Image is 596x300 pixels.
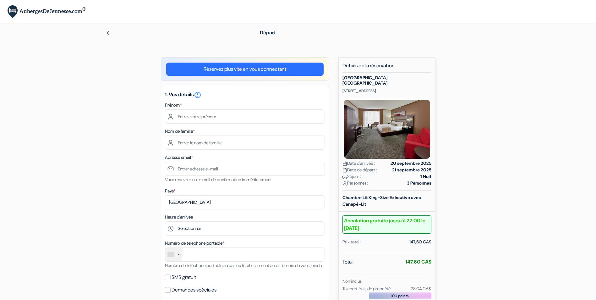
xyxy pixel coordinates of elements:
[342,286,391,292] small: Taxes et frais de propriété:
[165,240,224,247] label: Numéro de telephone portable
[165,128,195,135] label: Nom de famille
[165,109,325,124] input: Entrez votre prénom
[342,215,431,234] b: Annulation gratuite jusqu’à 22:00 le [DATE]
[165,162,325,176] input: Entrer adresse e-mail
[172,273,196,282] label: SMS gratuit
[260,29,276,36] span: Départ
[166,63,324,76] a: Réservez plus vite en vous connectant
[8,5,86,18] img: AubergesDeJeunesse.com
[391,293,409,299] span: 100 points
[165,214,193,220] label: Heure d'arrivée
[342,168,347,173] img: calendar.svg
[342,180,368,186] span: Personnes :
[342,160,375,167] span: Date d'arrivée :
[409,239,431,245] div: 147,60 CA$
[342,278,362,284] small: Non inclus
[105,31,110,36] img: left_arrow.svg
[342,75,431,86] h5: [GEOGRAPHIC_DATA]-[GEOGRAPHIC_DATA]
[342,175,347,179] img: moon.svg
[391,160,431,167] strong: 20 septembre 2025
[165,102,182,108] label: Prénom
[342,63,431,73] h5: Détails de la réservation
[342,239,361,245] div: Prix total :
[194,91,201,99] i: error_outline
[165,136,325,150] input: Entrer le nom de famille
[392,167,431,173] strong: 21 septembre 2025
[165,91,325,99] h5: 1. Vos détails
[165,177,272,182] small: Vous recevrez un e-mail de confirmation immédiatement
[165,263,323,268] small: Numéro de téléphone portable au cas où l'établissement aurait besoin de vous joindre
[407,180,431,186] strong: 3 Personnes
[342,173,361,180] span: Séjour :
[194,91,201,98] a: error_outline
[342,195,421,207] b: Chambre Lit King-Size Exécutive avec Canapé-Lit
[411,286,431,292] small: 28,04 CA$
[406,258,431,265] strong: 147,60 CA$
[420,173,431,180] strong: 1 Nuit
[172,286,216,294] label: Demandes spéciales
[342,167,377,173] span: Date de départ :
[342,181,347,186] img: user_icon.svg
[342,161,347,166] img: calendar.svg
[165,188,175,194] label: Pays
[342,88,431,93] p: [STREET_ADDRESS]
[165,154,193,161] label: Adresse email
[342,258,353,266] span: Total:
